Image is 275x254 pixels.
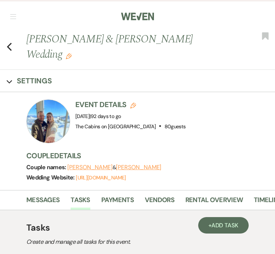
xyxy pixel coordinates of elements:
button: Settings [7,76,52,86]
button: [PERSON_NAME] [116,164,161,170]
span: [DATE] [75,113,121,120]
h3: Event Details [75,99,185,110]
a: Vendors [145,195,174,210]
a: Rental Overview [185,195,243,210]
a: Payments [101,195,134,210]
button: [PERSON_NAME] [67,164,113,170]
h3: Settings [17,76,52,86]
span: The Cabins on [GEOGRAPHIC_DATA] [75,123,156,130]
a: Messages [26,195,60,210]
a: [URL][DOMAIN_NAME] [76,174,126,181]
img: Weven Logo [121,9,154,24]
p: Create and manage all tasks for this event. [26,237,249,247]
h4: Tasks [26,221,118,234]
span: Couple names: [26,163,67,171]
span: | [90,113,121,120]
span: Add Task [211,221,238,229]
button: Edit [66,52,72,59]
a: +Add Task [198,217,249,234]
h1: [PERSON_NAME] & [PERSON_NAME] Wedding [26,31,222,62]
span: Wedding Website: [26,174,76,181]
a: Tasks [71,195,90,210]
span: 92 days to go [91,113,121,120]
span: & [67,164,161,171]
span: 80 guests [165,123,186,130]
h3: Couple Details [26,151,268,161]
